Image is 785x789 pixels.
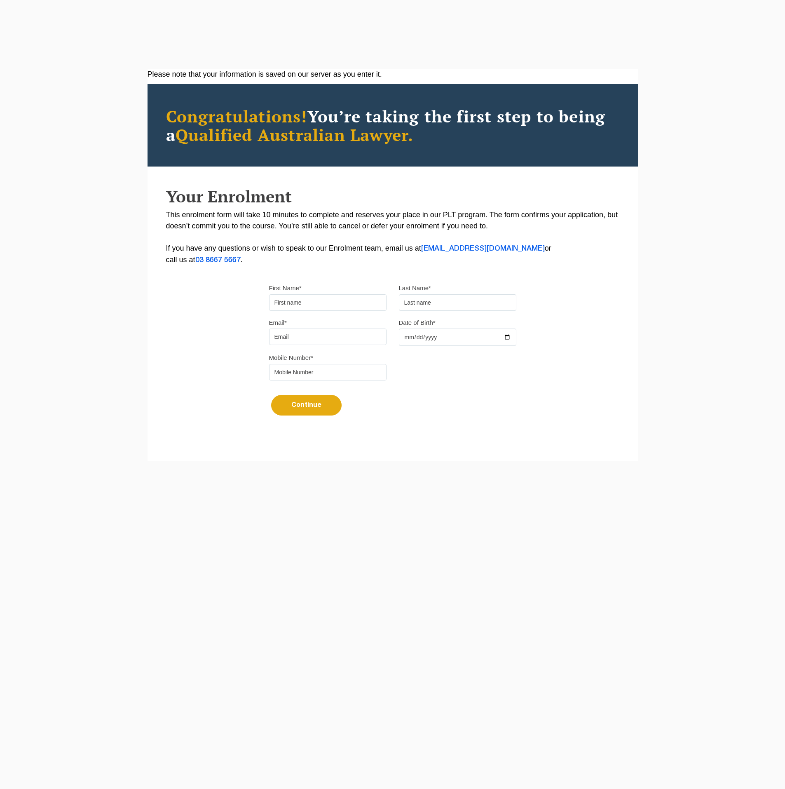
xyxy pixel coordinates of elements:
[269,319,287,327] label: Email*
[399,294,516,311] input: Last name
[195,257,241,263] a: 03 8667 5667
[399,319,436,327] label: Date of Birth*
[269,329,387,345] input: Email
[166,107,619,144] h2: You’re taking the first step to being a
[148,69,638,80] div: Please note that your information is saved on our server as you enter it.
[166,209,619,266] p: This enrolment form will take 10 minutes to complete and reserves your place in our PLT program. ...
[269,294,387,311] input: First name
[271,395,342,416] button: Continue
[399,284,431,292] label: Last Name*
[269,364,387,380] input: Mobile Number
[269,354,314,362] label: Mobile Number*
[166,105,307,127] span: Congratulations!
[176,124,414,146] span: Qualified Australian Lawyer.
[421,245,545,252] a: [EMAIL_ADDRESS][DOMAIN_NAME]
[166,187,619,205] h2: Your Enrolment
[269,284,302,292] label: First Name*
